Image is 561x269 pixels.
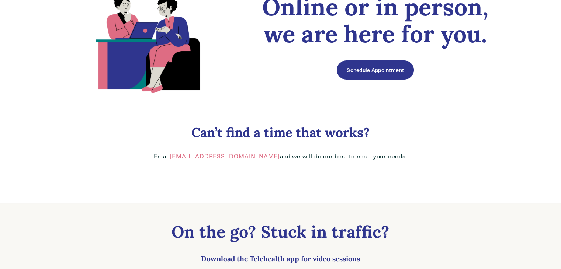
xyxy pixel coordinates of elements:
a: [EMAIL_ADDRESS][DOMAIN_NAME] [170,152,280,160]
h2: On the go? Stuck in traffic? [115,222,447,242]
h4: Download the Telehealth app for video sessions [115,254,447,263]
h3: Can’t find a time that works? [59,125,502,141]
a: Schedule Appointment [337,60,413,80]
p: Email and we will do our best to meet your needs. [59,153,502,160]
